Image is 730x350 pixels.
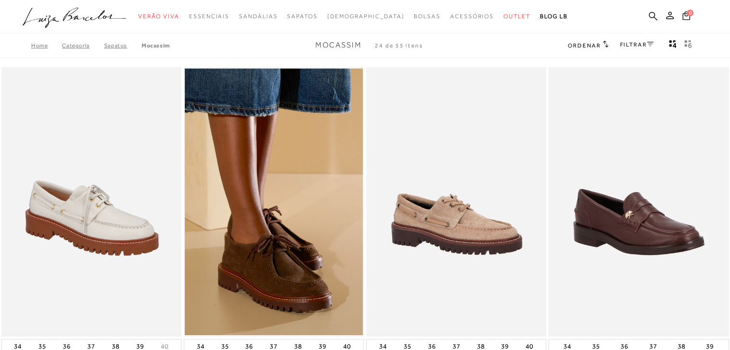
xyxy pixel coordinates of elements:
span: 24 de 55 itens [375,42,423,49]
button: 0 [680,11,693,23]
a: Mocassim [142,42,170,49]
a: MOCASSIM PENNY LOAFER CALIANDRA EM COURO CAFÉ MOCASSIM PENNY LOAFER CALIANDRA EM COURO CAFÉ [550,69,728,336]
a: FILTRAR [620,41,654,48]
a: MOCASSIM DOCKSIDE EM COUCO OFF WHITE COM SOLADO TRATORADO MOCASSIM DOCKSIDE EM COUCO OFF WHITE CO... [2,69,180,336]
a: MOCASSIM DOCKSIDE EM CAMURÇA FENDI MOCASSIM DOCKSIDE EM CAMURÇA FENDI [367,69,545,336]
span: Sandálias [239,13,277,20]
a: noSubCategoriesText [327,8,405,25]
a: noSubCategoriesText [503,8,530,25]
a: noSubCategoriesText [189,8,229,25]
button: gridText6Desc [682,39,695,52]
span: Bolsas [414,13,441,20]
span: [DEMOGRAPHIC_DATA] [327,13,405,20]
img: MOCASSIM DOCKSIDE EM CAMURÇA FENDI [367,69,545,336]
span: Mocassim [315,41,362,49]
span: Verão Viva [138,13,180,20]
span: Outlet [503,13,530,20]
a: Categoria [62,42,104,49]
img: MOCASSIM DOCKSIDE EM COUCO OFF WHITE COM SOLADO TRATORADO [2,69,180,336]
a: noSubCategoriesText [287,8,317,25]
img: MOCASSIM TRATORADO EM CAMURÇA CAFÉ DE CADARÇO [185,69,363,336]
button: Mostrar 4 produtos por linha [666,39,680,52]
img: MOCASSIM PENNY LOAFER CALIANDRA EM COURO CAFÉ [550,69,728,336]
a: BLOG LB [540,8,568,25]
a: noSubCategoriesText [239,8,277,25]
span: Ordenar [568,42,600,49]
span: Sapatos [287,13,317,20]
span: Essenciais [189,13,229,20]
span: 0 [687,10,694,16]
a: Home [31,42,62,49]
a: noSubCategoriesText [138,8,180,25]
a: MOCASSIM TRATORADO EM CAMURÇA CAFÉ DE CADARÇO MOCASSIM TRATORADO EM CAMURÇA CAFÉ DE CADARÇO [185,69,363,336]
span: Acessórios [450,13,494,20]
a: SAPATOS [104,42,142,49]
a: noSubCategoriesText [450,8,494,25]
span: BLOG LB [540,13,568,20]
a: noSubCategoriesText [414,8,441,25]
